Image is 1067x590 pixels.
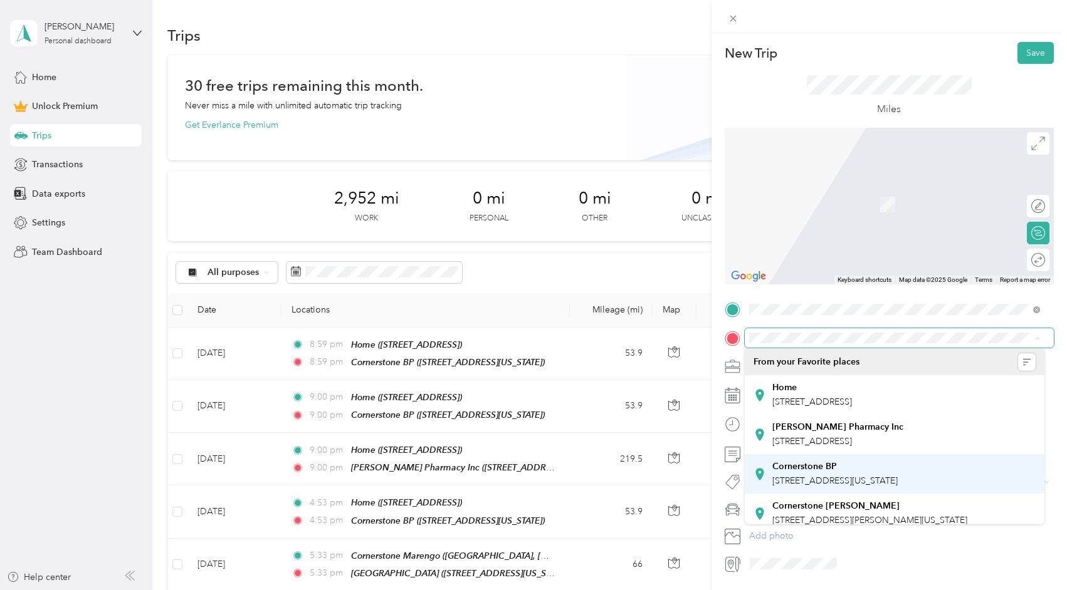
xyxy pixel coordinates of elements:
[997,520,1067,590] iframe: Everlance-gr Chat Button Frame
[1017,42,1054,64] button: Save
[772,396,852,407] span: [STREET_ADDRESS]
[772,515,967,525] span: [STREET_ADDRESS][PERSON_NAME][US_STATE]
[728,268,769,284] a: Open this area in Google Maps (opens a new window)
[772,436,852,447] span: [STREET_ADDRESS]
[728,268,769,284] img: Google
[1000,276,1050,283] a: Report a map error
[745,527,1054,545] button: Add photo
[877,101,901,117] p: Miles
[899,276,967,283] span: Map data ©2025 Google
[838,276,891,284] button: Keyboard shortcuts
[725,44,777,62] p: New Trip
[772,382,797,393] strong: Home
[772,461,837,472] strong: Cornerstone BP
[772,500,900,512] strong: Cornerstone [PERSON_NAME]
[772,475,898,486] span: [STREET_ADDRESS][US_STATE]
[772,422,903,433] strong: [PERSON_NAME] Pharmacy Inc
[754,356,859,368] span: From your Favorite places
[975,276,992,283] a: Terms (opens in new tab)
